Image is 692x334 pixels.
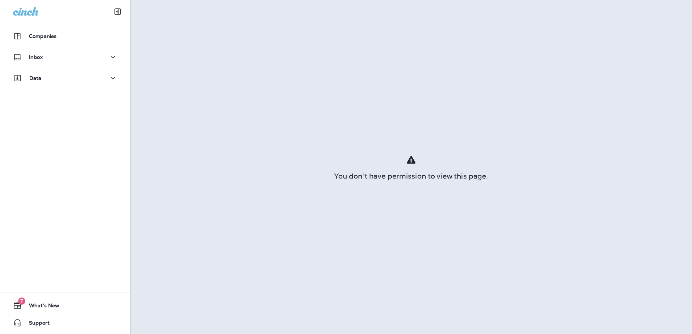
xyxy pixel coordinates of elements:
span: What's New [22,303,59,311]
button: Companies [7,29,123,43]
button: 7What's New [7,298,123,313]
button: Data [7,71,123,85]
div: You don't have permission to view this page. [130,173,692,179]
button: Collapse Sidebar [107,4,128,19]
p: Inbox [29,54,43,60]
button: Inbox [7,50,123,64]
p: Data [29,75,42,81]
p: Companies [29,33,56,39]
span: 7 [18,297,25,305]
span: Support [22,320,50,329]
button: Support [7,316,123,330]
